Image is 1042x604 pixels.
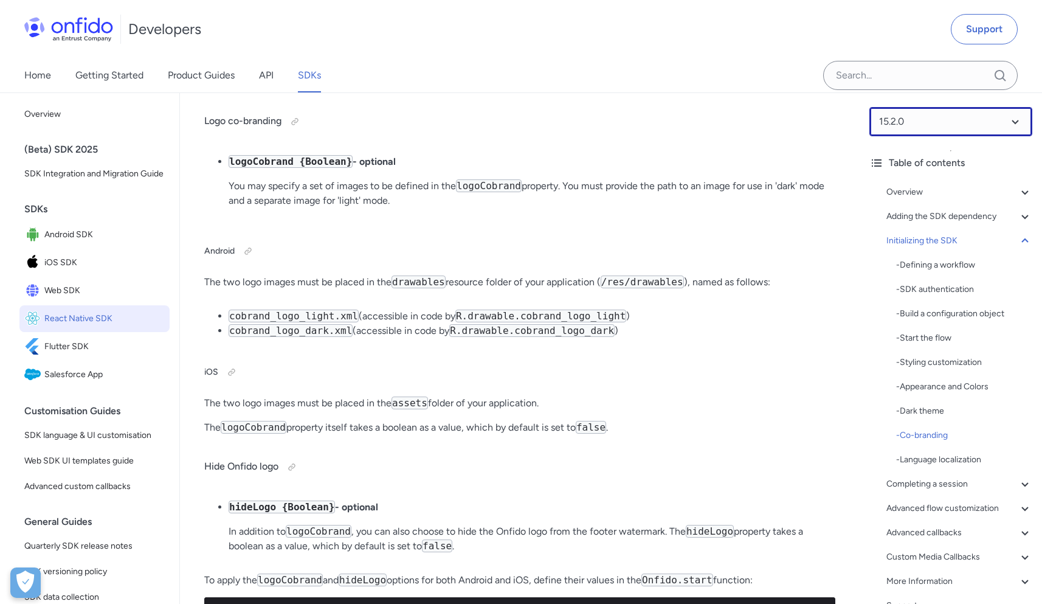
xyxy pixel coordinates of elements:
[19,560,170,584] a: SDK versioning policy
[886,185,1032,200] a: Overview
[24,399,174,423] div: Customisation Guides
[229,179,835,208] p: You may specify a set of images to be defined in the property. You must provide the path to an im...
[896,380,1032,394] a: -Appearance and Colors
[24,510,174,534] div: General Guides
[24,254,44,271] img: IconiOS SDK
[896,380,1032,394] div: - Appearance and Colors
[896,258,1032,272] a: -Defining a workflow
[229,324,835,338] li: (accessible in code by )
[24,428,165,443] span: SDK language & UI customisation
[392,276,446,288] code: drawables
[44,310,165,327] span: React Native SDK
[204,241,835,261] h5: Android
[601,276,684,288] code: /res/drawables
[44,366,165,383] span: Salesforce App
[128,19,201,39] h1: Developers
[19,162,170,186] a: SDK Integration and Migration Guide
[896,282,1032,297] a: -SDK authentication
[19,277,170,304] a: IconWeb SDKWeb SDK
[24,226,44,243] img: IconAndroid SDK
[896,355,1032,370] a: -Styling customization
[204,573,835,588] p: To apply the and options for both Android and iOS, define their values in the function:
[10,568,41,598] div: Cookie Preferences
[641,574,713,586] code: Onfido.start
[24,137,174,162] div: (Beta) SDK 2025
[456,179,522,192] code: logoCobrand
[24,310,44,327] img: IconReact Native SDK
[339,574,387,586] code: hideLogo
[44,282,165,299] span: Web SDK
[422,540,452,552] code: false
[24,197,174,221] div: SDKs
[951,14,1018,44] a: Support
[229,156,396,167] strong: - optional
[44,254,165,271] span: iOS SDK
[204,275,835,290] p: The two logo images must be placed in the resource folder of your application ( ), named as follows:
[686,525,734,538] code: hideLogo
[886,477,1032,491] a: Completing a session
[896,307,1032,321] div: - Build a configuration object
[886,234,1032,248] a: Initializing the SDK
[229,524,835,554] p: In addition to , you can also choose to hide the Onfido logo from the footer watermark. The prope...
[24,479,165,494] span: Advanced custom callbacks
[24,338,44,355] img: IconFlutter SDK
[229,324,353,337] code: cobrand_logo_dark.xml
[896,331,1032,345] a: -Start the flow
[229,155,353,168] code: logoCobrand {Boolean}
[886,501,1032,516] a: Advanced flow customization
[19,361,170,388] a: IconSalesforce AppSalesforce App
[896,428,1032,443] div: - Co-branding
[44,226,165,243] span: Android SDK
[19,102,170,127] a: Overview
[229,310,359,322] code: cobrand_logo_light.xml
[19,534,170,558] a: Quarterly SDK release notes
[869,156,1032,170] div: Table of contents
[24,454,165,468] span: Web SDK UI templates guide
[221,421,286,434] code: logoCobrand
[886,550,1032,564] a: Custom Media Callbacks
[449,324,615,337] code: R.drawable.cobrand_logo_dark
[24,539,165,554] span: Quarterly SDK release notes
[257,574,323,586] code: logoCobrand
[886,574,1032,589] a: More Information
[576,421,606,434] code: false
[286,525,351,538] code: logoCobrand
[19,221,170,248] a: IconAndroid SDKAndroid SDK
[886,526,1032,540] a: Advanced callbacks
[896,453,1032,467] div: - Language localization
[19,423,170,448] a: SDK language & UI customisation
[229,309,835,324] li: (accessible in code by )
[19,305,170,332] a: IconReact Native SDKReact Native SDK
[896,355,1032,370] div: - Styling customization
[24,17,113,41] img: Onfido Logo
[886,209,1032,224] a: Adding the SDK dependency
[19,249,170,276] a: IconiOS SDKiOS SDK
[24,167,165,181] span: SDK Integration and Migration Guide
[10,568,41,598] button: Open Preferences
[229,501,335,513] code: hideLogo {Boolean}
[24,58,51,92] a: Home
[24,282,44,299] img: IconWeb SDK
[24,107,165,122] span: Overview
[896,307,1032,321] a: -Build a configuration object
[44,338,165,355] span: Flutter SDK
[75,58,143,92] a: Getting Started
[204,420,835,435] p: The property itself takes a boolean as a value, which by default is set to .
[896,453,1032,467] a: -Language localization
[896,331,1032,345] div: - Start the flow
[19,474,170,499] a: Advanced custom callbacks
[229,501,378,513] strong: - optional
[896,258,1032,272] div: - Defining a workflow
[896,282,1032,297] div: - SDK authentication
[455,310,626,322] code: R.drawable.cobrand_logo_light
[896,428,1032,443] a: -Co-branding
[24,564,165,579] span: SDK versioning policy
[896,404,1032,418] a: -Dark theme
